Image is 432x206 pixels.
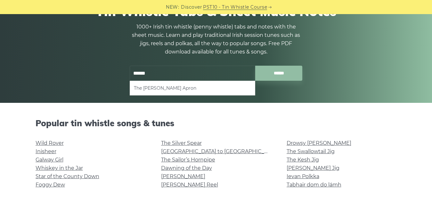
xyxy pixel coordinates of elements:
h1: Tin Whistle Tabs & Sheet Music Notes [36,4,397,19]
a: Wild Rover [36,140,64,146]
a: The Sailor’s Hornpipe [161,157,215,163]
a: Foggy Dew [36,182,65,188]
a: Whiskey in the Jar [36,165,83,171]
a: [PERSON_NAME] Jig [287,165,339,171]
p: 1000+ Irish tin whistle (penny whistle) tabs and notes with the sheet music. Learn and play tradi... [130,23,303,56]
a: Galway Girl [36,157,63,163]
a: Tabhair dom do lámh [287,182,341,188]
a: The Kesh Jig [287,157,319,163]
a: The Silver Spear [161,140,202,146]
a: [GEOGRAPHIC_DATA] to [GEOGRAPHIC_DATA] [161,148,279,154]
a: Star of the County Down [36,173,99,179]
h2: Popular tin whistle songs & tunes [36,118,397,128]
a: [PERSON_NAME] [161,173,205,179]
a: Drowsy [PERSON_NAME] [287,140,351,146]
a: [PERSON_NAME] Reel [161,182,218,188]
a: Ievan Polkka [287,173,319,179]
li: The [PERSON_NAME] Apron [134,84,251,92]
span: Discover [181,4,202,11]
a: PST10 - Tin Whistle Course [203,4,267,11]
a: The Swallowtail Jig [287,148,335,154]
a: Inisheer [36,148,56,154]
span: NEW: [166,4,179,11]
a: Dawning of the Day [161,165,212,171]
